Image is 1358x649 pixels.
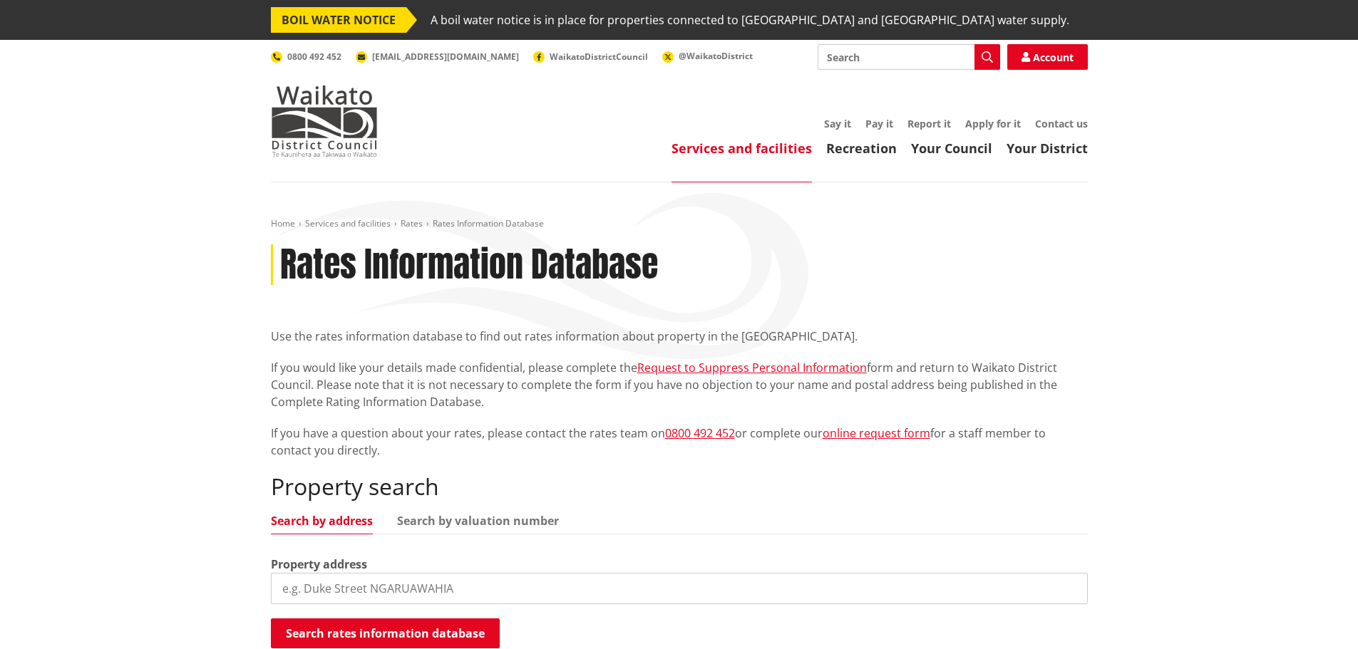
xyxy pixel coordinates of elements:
[533,51,648,63] a: WaikatoDistrictCouncil
[665,425,735,441] a: 0800 492 452
[672,140,812,157] a: Services and facilities
[823,425,930,441] a: online request form
[305,217,391,229] a: Services and facilities
[271,51,341,63] a: 0800 492 452
[271,218,1088,230] nav: breadcrumb
[372,51,519,63] span: [EMAIL_ADDRESS][DOMAIN_NAME]
[271,425,1088,459] p: If you have a question about your rates, please contact the rates team on or complete our for a s...
[1007,44,1088,70] a: Account
[1035,117,1088,130] a: Contact us
[401,217,423,229] a: Rates
[271,85,378,157] img: Waikato District Council - Te Kaunihera aa Takiwaa o Waikato
[356,51,519,63] a: [EMAIL_ADDRESS][DOMAIN_NAME]
[679,50,753,62] span: @WaikatoDistrict
[271,328,1088,345] p: Use the rates information database to find out rates information about property in the [GEOGRAPHI...
[287,51,341,63] span: 0800 492 452
[818,44,1000,70] input: Search input
[271,515,373,526] a: Search by address
[911,140,992,157] a: Your Council
[824,117,851,130] a: Say it
[965,117,1021,130] a: Apply for it
[637,360,867,375] a: Request to Suppress Personal Information
[826,140,897,157] a: Recreation
[271,217,295,229] a: Home
[271,473,1088,500] h2: Property search
[662,50,753,62] a: @WaikatoDistrict
[550,51,648,63] span: WaikatoDistrictCouncil
[907,117,951,130] a: Report it
[271,573,1088,604] input: e.g. Duke Street NGARUAWAHIA
[271,556,367,573] label: Property address
[280,244,658,286] h1: Rates Information Database
[271,618,500,648] button: Search rates information database
[271,7,406,33] span: BOIL WATER NOTICE
[1007,140,1088,157] a: Your District
[397,515,559,526] a: Search by valuation number
[271,359,1088,410] p: If you would like your details made confidential, please complete the form and return to Waikato ...
[433,217,544,229] span: Rates Information Database
[865,117,893,130] a: Pay it
[431,7,1069,33] span: A boil water notice is in place for properties connected to [GEOGRAPHIC_DATA] and [GEOGRAPHIC_DAT...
